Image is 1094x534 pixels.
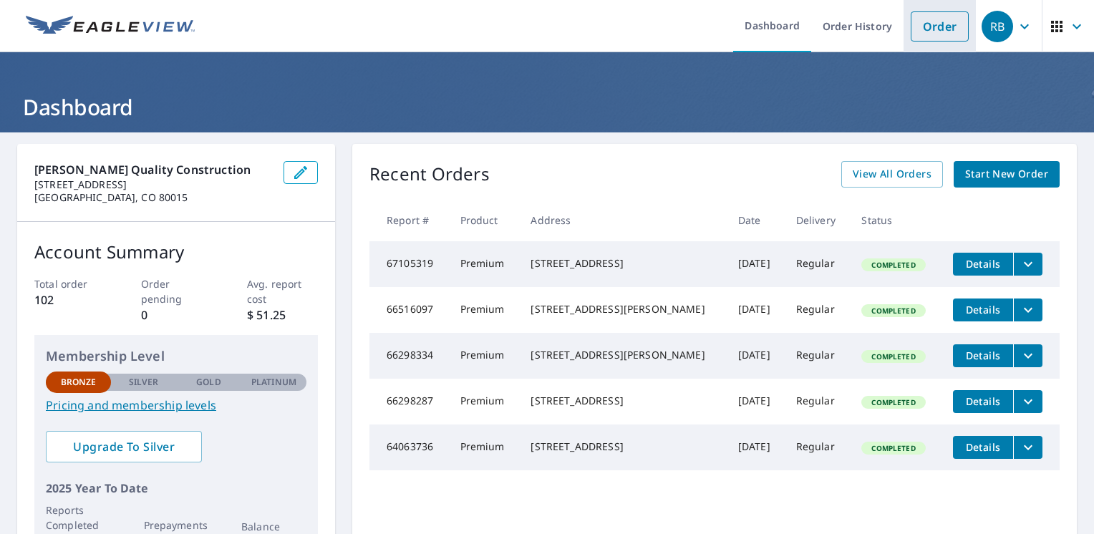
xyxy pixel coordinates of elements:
span: Details [962,303,1005,316]
span: View All Orders [853,165,931,183]
td: Premium [449,333,520,379]
td: Premium [449,241,520,287]
a: Pricing and membership levels [46,397,306,414]
p: Reports Completed [46,503,111,533]
th: Delivery [785,199,851,241]
p: Account Summary [34,239,318,265]
p: Membership Level [46,346,306,366]
p: Platinum [251,376,296,389]
span: Completed [863,397,924,407]
p: Gold [196,376,221,389]
p: 2025 Year To Date [46,480,306,497]
span: Start New Order [965,165,1048,183]
td: [DATE] [727,287,785,333]
p: Order pending [141,276,212,306]
span: Details [962,394,1005,408]
td: 66298334 [369,333,449,379]
button: detailsBtn-67105319 [953,253,1013,276]
td: [DATE] [727,241,785,287]
p: [GEOGRAPHIC_DATA], CO 80015 [34,191,272,204]
th: Report # [369,199,449,241]
a: Order [911,11,969,42]
button: filesDropdownBtn-66516097 [1013,298,1042,321]
td: Premium [449,287,520,333]
div: [STREET_ADDRESS][PERSON_NAME] [531,348,715,362]
div: [STREET_ADDRESS] [531,394,715,408]
span: Details [962,440,1005,454]
td: Regular [785,424,851,470]
button: filesDropdownBtn-67105319 [1013,253,1042,276]
th: Date [727,199,785,241]
div: [STREET_ADDRESS] [531,256,715,271]
td: [DATE] [727,424,785,470]
td: [DATE] [727,379,785,424]
a: Start New Order [954,161,1060,188]
p: 0 [141,306,212,324]
button: detailsBtn-66516097 [953,298,1013,321]
td: 66516097 [369,287,449,333]
button: detailsBtn-66298287 [953,390,1013,413]
button: filesDropdownBtn-66298287 [1013,390,1042,413]
td: Regular [785,241,851,287]
span: Details [962,349,1005,362]
th: Address [519,199,726,241]
td: Premium [449,379,520,424]
td: Regular [785,379,851,424]
p: Prepayments [144,518,209,533]
p: 102 [34,291,105,309]
p: [STREET_ADDRESS] [34,178,272,191]
button: filesDropdownBtn-64063736 [1013,436,1042,459]
button: detailsBtn-64063736 [953,436,1013,459]
span: Details [962,257,1005,271]
div: [STREET_ADDRESS][PERSON_NAME] [531,302,715,316]
a: Upgrade To Silver [46,431,202,462]
td: 66298287 [369,379,449,424]
p: Balance [241,519,306,534]
span: Upgrade To Silver [57,439,190,455]
img: EV Logo [26,16,195,37]
p: $ 51.25 [247,306,318,324]
div: RB [982,11,1013,42]
td: 64063736 [369,424,449,470]
h1: Dashboard [17,92,1077,122]
span: Completed [863,260,924,270]
div: [STREET_ADDRESS] [531,440,715,454]
td: 67105319 [369,241,449,287]
span: Completed [863,443,924,453]
p: Bronze [61,376,97,389]
td: [DATE] [727,333,785,379]
button: detailsBtn-66298334 [953,344,1013,367]
td: Regular [785,333,851,379]
p: Recent Orders [369,161,490,188]
a: View All Orders [841,161,943,188]
span: Completed [863,306,924,316]
p: Silver [129,376,159,389]
th: Status [850,199,941,241]
p: Avg. report cost [247,276,318,306]
td: Premium [449,424,520,470]
p: Total order [34,276,105,291]
th: Product [449,199,520,241]
span: Completed [863,351,924,361]
button: filesDropdownBtn-66298334 [1013,344,1042,367]
td: Regular [785,287,851,333]
p: [PERSON_NAME] Quality Construction [34,161,272,178]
